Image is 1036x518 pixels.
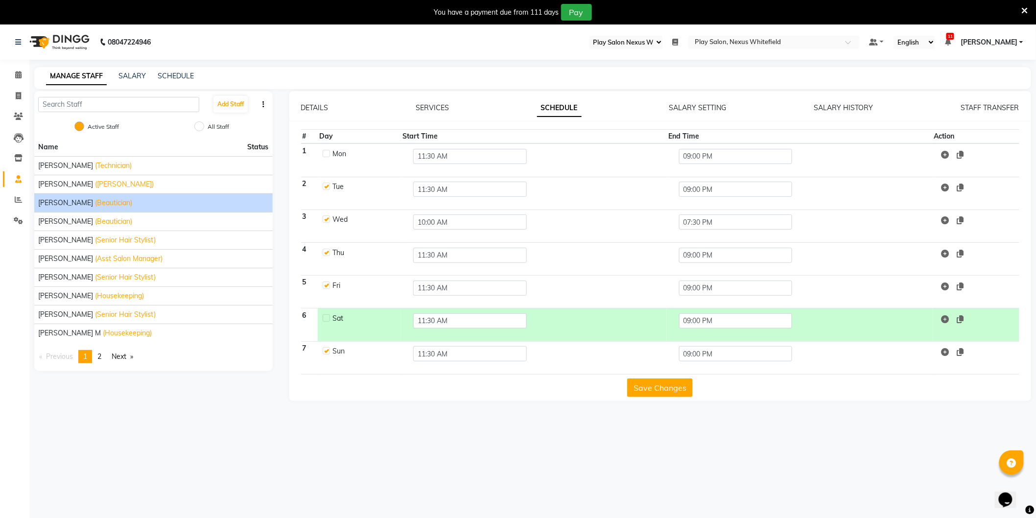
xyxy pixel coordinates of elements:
th: 7 [301,341,318,374]
span: Previous [46,352,73,361]
th: 3 [301,210,318,242]
span: ([PERSON_NAME]) [95,179,154,189]
span: [PERSON_NAME] [38,235,93,245]
b: 08047224946 [108,28,151,56]
a: Next [107,350,138,363]
span: (Senior Hair Stylist) [95,235,156,245]
th: End Time [667,130,933,144]
th: 2 [301,177,318,210]
th: 4 [301,242,318,275]
a: SERVICES [416,103,449,112]
div: Tue [332,182,397,192]
button: Pay [561,4,592,21]
a: SALARY HISTORY [814,103,873,112]
span: 1 [83,352,87,361]
div: Thu [332,248,397,258]
span: (Beautician) [95,198,132,208]
th: Day [318,130,401,144]
th: # [301,130,318,144]
span: (Housekeeping) [103,328,152,338]
span: [PERSON_NAME] [38,272,93,283]
span: [PERSON_NAME] [38,291,93,301]
div: Sun [332,346,397,356]
span: Status [248,142,269,152]
a: MANAGE STAFF [46,68,107,85]
span: (Technician) [95,161,132,171]
button: Save Changes [627,378,693,397]
a: DETAILS [301,103,329,112]
span: [PERSON_NAME] [38,198,93,208]
th: Start Time [401,130,667,144]
button: Add Staff [213,96,248,113]
label: All Staff [208,122,229,131]
a: SCHEDULE [537,99,582,117]
span: (Senior Hair Stylist) [95,309,156,320]
span: 2 [97,352,101,361]
div: Wed [332,214,397,225]
iframe: chat widget [995,479,1026,508]
span: (Senior Hair Stylist) [95,272,156,283]
span: [PERSON_NAME] M [38,328,101,338]
div: Sat [332,313,397,324]
a: SALARY SETTING [669,103,727,112]
th: 1 [301,143,318,177]
th: Action [933,130,1019,144]
span: [PERSON_NAME] [38,309,93,320]
span: [PERSON_NAME] [38,254,93,264]
span: (Housekeeping) [95,291,144,301]
img: logo [25,28,92,56]
span: 11 [946,33,954,40]
div: Fri [332,281,397,291]
nav: Pagination [34,350,273,363]
a: SALARY [118,71,146,80]
span: [PERSON_NAME] [38,216,93,227]
a: SCHEDULE [158,71,194,80]
a: STAFF TRANSFER [961,103,1019,112]
input: Search Staff [38,97,199,112]
span: (Asst Salon Manager) [95,254,163,264]
span: [PERSON_NAME] [38,179,93,189]
div: Mon [332,149,397,159]
span: [PERSON_NAME] [38,161,93,171]
span: [PERSON_NAME] [961,37,1017,47]
a: 11 [945,38,951,47]
th: 6 [301,308,318,341]
span: (Beautician) [95,216,132,227]
label: Active Staff [88,122,119,131]
th: 5 [301,276,318,308]
span: Name [38,142,58,151]
div: You have a payment due from 111 days [434,7,559,18]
